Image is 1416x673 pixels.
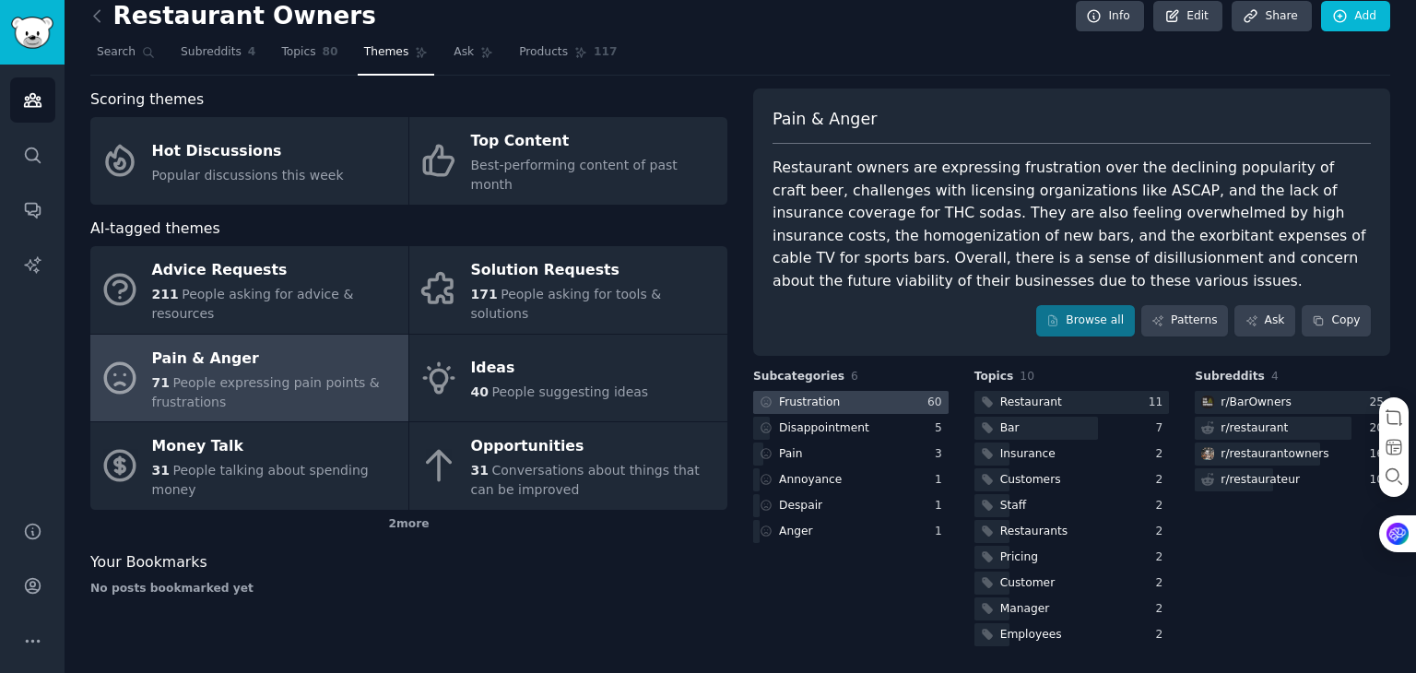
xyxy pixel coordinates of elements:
[409,246,727,334] a: Solution Requests171People asking for tools & solutions
[471,256,718,286] div: Solution Requests
[471,354,649,384] div: Ideas
[1195,468,1390,491] a: r/restaurateur10
[1000,498,1027,514] div: Staff
[1156,549,1170,566] div: 2
[1156,498,1170,514] div: 2
[1195,443,1390,466] a: restaurantownersr/restaurantowners16
[90,335,408,422] a: Pain & Anger71People expressing pain points & frustrations
[513,38,623,76] a: Products117
[1156,601,1170,618] div: 2
[1156,420,1170,437] div: 7
[152,287,354,321] span: People asking for advice & resources
[779,446,803,463] div: Pain
[1149,395,1170,411] div: 11
[90,422,408,510] a: Money Talk31People talking about spending money
[364,44,409,61] span: Themes
[471,384,489,399] span: 40
[1141,305,1228,336] a: Patterns
[358,38,435,76] a: Themes
[90,38,161,76] a: Search
[974,494,1170,517] a: Staff2
[1302,305,1371,336] button: Copy
[152,168,344,183] span: Popular discussions this week
[753,443,949,466] a: Pain3
[1221,446,1328,463] div: r/ restaurantowners
[1195,391,1390,414] a: BarOwnersr/BarOwners25
[471,127,718,157] div: Top Content
[753,417,949,440] a: Disappointment5
[851,370,858,383] span: 6
[974,623,1170,646] a: Employees2
[90,117,408,205] a: Hot DiscussionsPopular discussions this week
[1234,305,1295,336] a: Ask
[181,44,242,61] span: Subreddits
[935,498,949,514] div: 1
[471,287,662,321] span: People asking for tools & solutions
[779,420,869,437] div: Disappointment
[753,520,949,543] a: Anger1
[974,597,1170,620] a: Manager2
[174,38,262,76] a: Subreddits4
[471,463,700,497] span: Conversations about things that can be improved
[471,432,718,462] div: Opportunities
[454,44,474,61] span: Ask
[1221,472,1300,489] div: r/ restaurateur
[447,38,500,76] a: Ask
[1020,370,1034,383] span: 10
[773,157,1371,292] div: Restaurant owners are expressing frustration over the declining popularity of craft beer, challen...
[974,572,1170,595] a: Customer2
[471,287,498,301] span: 171
[753,468,949,491] a: Annoyance1
[90,89,204,112] span: Scoring themes
[935,446,949,463] div: 3
[1321,1,1390,32] a: Add
[935,472,949,489] div: 1
[491,384,648,399] span: People suggesting ideas
[974,417,1170,440] a: Bar7
[152,463,369,497] span: People talking about spending money
[594,44,618,61] span: 117
[1076,1,1144,32] a: Info
[1000,627,1062,643] div: Employees
[152,344,399,373] div: Pain & Anger
[471,463,489,478] span: 31
[90,218,220,241] span: AI-tagged themes
[1369,472,1390,489] div: 10
[1156,472,1170,489] div: 2
[409,117,727,205] a: Top ContentBest-performing content of past month
[1000,395,1062,411] div: Restaurant
[1000,446,1056,463] div: Insurance
[1156,575,1170,592] div: 2
[779,498,822,514] div: Despair
[1195,417,1390,440] a: r/restaurant20
[152,136,344,166] div: Hot Discussions
[471,158,678,192] span: Best-performing content of past month
[1000,549,1038,566] div: Pricing
[519,44,568,61] span: Products
[1156,446,1170,463] div: 2
[974,369,1014,385] span: Topics
[927,395,949,411] div: 60
[935,420,949,437] div: 5
[779,472,842,489] div: Annoyance
[1000,524,1068,540] div: Restaurants
[1153,1,1222,32] a: Edit
[753,369,844,385] span: Subcategories
[152,287,179,301] span: 211
[152,256,399,286] div: Advice Requests
[1369,420,1390,437] div: 20
[753,391,949,414] a: Frustration60
[1000,601,1050,618] div: Manager
[974,391,1170,414] a: Restaurant11
[974,468,1170,491] a: Customers2
[409,422,727,510] a: Opportunities31Conversations about things that can be improved
[323,44,338,61] span: 80
[11,17,53,49] img: GummySearch logo
[90,581,727,597] div: No posts bookmarked yet
[1201,447,1214,460] img: restaurantowners
[1000,420,1020,437] div: Bar
[90,246,408,334] a: Advice Requests211People asking for advice & resources
[1221,420,1288,437] div: r/ restaurant
[152,375,170,390] span: 71
[152,375,380,409] span: People expressing pain points & frustrations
